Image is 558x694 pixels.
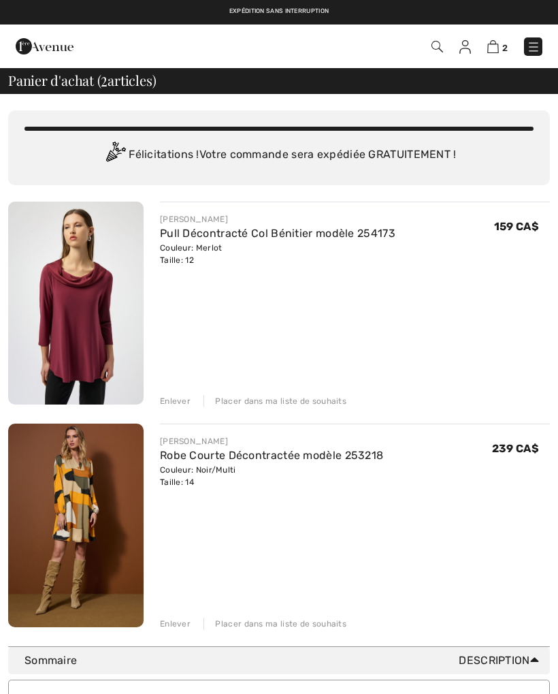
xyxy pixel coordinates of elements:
[431,41,443,52] img: Recherche
[8,74,156,87] span: Panier d'achat ( articles)
[160,618,191,630] div: Enlever
[160,395,191,407] div: Enlever
[203,395,346,407] div: Placer dans ma liste de souhaits
[160,242,395,266] div: Couleur: Merlot Taille: 12
[160,449,383,462] a: Robe Courte Décontractée modèle 253218
[16,33,73,60] img: 1ère Avenue
[459,652,544,669] span: Description
[527,40,540,54] img: Menu
[8,424,144,627] img: Robe Courte Décontractée modèle 253218
[502,43,508,53] span: 2
[24,652,544,669] div: Sommaire
[8,202,144,405] img: Pull Décontracté Col Bénitier modèle 254173
[487,38,508,54] a: 2
[494,220,539,233] span: 159 CA$
[492,442,539,455] span: 239 CA$
[487,40,499,53] img: Panier d'achat
[24,142,534,169] div: Félicitations ! Votre commande sera expédiée GRATUITEMENT !
[160,435,383,447] div: [PERSON_NAME]
[101,70,108,88] span: 2
[160,227,395,240] a: Pull Décontracté Col Bénitier modèle 254173
[160,464,383,488] div: Couleur: Noir/Multi Taille: 14
[203,618,346,630] div: Placer dans ma liste de souhaits
[160,213,395,225] div: [PERSON_NAME]
[101,142,129,169] img: Congratulation2.svg
[459,40,471,54] img: Mes infos
[16,39,73,52] a: 1ère Avenue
